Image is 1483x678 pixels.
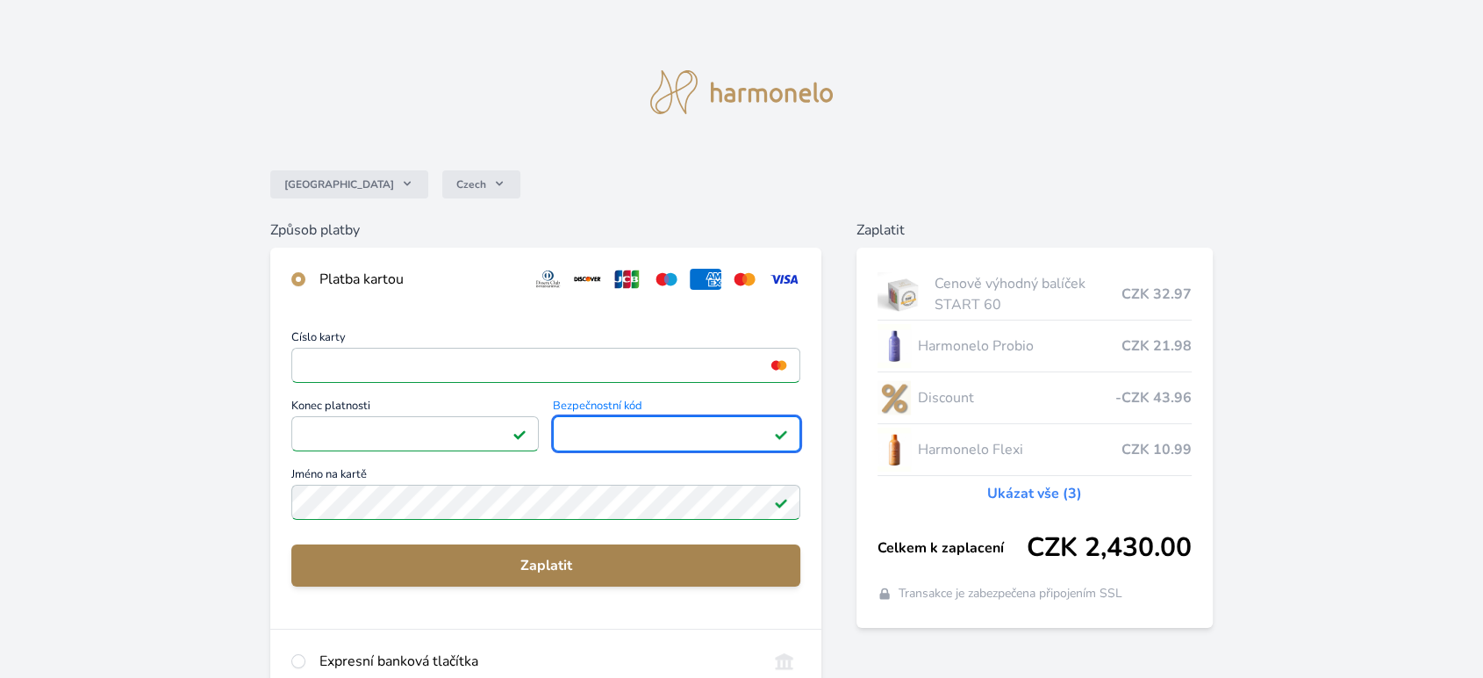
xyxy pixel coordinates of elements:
span: -CZK 43.96 [1115,387,1192,408]
img: maestro.svg [650,269,683,290]
a: Ukázat vše (3) [987,483,1082,504]
img: amex.svg [690,269,722,290]
img: Platné pole [512,427,527,441]
span: Zaplatit [305,555,786,576]
iframe: Iframe pro datum vypršení platnosti [299,422,531,446]
img: CLEAN_FLEXI_se_stinem_x-hi_(1)-lo.jpg [878,428,911,472]
iframe: Iframe pro číslo karty [299,353,792,378]
div: Platba kartou [319,269,518,290]
span: Bezpečnostní kód [553,400,800,416]
img: jcb.svg [611,269,643,290]
span: Discount [918,387,1114,408]
img: diners.svg [532,269,564,290]
span: Číslo karty [291,332,800,348]
img: mc.svg [728,269,761,290]
img: discover.svg [571,269,604,290]
img: discount-lo.png [878,376,911,420]
span: Transakce je zabezpečena připojením SSL [899,585,1122,602]
img: CLEAN_PROBIO_se_stinem_x-lo.jpg [878,324,911,368]
h6: Zaplatit [856,220,1212,241]
span: Harmonelo Flexi [918,439,1121,460]
button: [GEOGRAPHIC_DATA] [270,170,428,198]
span: CZK 21.98 [1121,335,1192,357]
span: Czech [456,177,486,191]
span: Konec platnosti [291,400,539,416]
span: CZK 2,430.00 [1027,532,1192,564]
span: Celkem k zaplacení [878,537,1026,559]
iframe: Iframe pro bezpečnostní kód [561,422,792,446]
button: Czech [442,170,520,198]
span: Harmonelo Probio [918,335,1121,357]
input: Jméno na kartěPlatné pole [291,485,800,520]
img: Platné pole [774,427,788,441]
span: CZK 32.97 [1121,284,1192,305]
button: Zaplatit [291,545,800,587]
span: Cenově výhodný balíček START 60 [935,273,1121,315]
img: start.jpg [878,272,928,316]
img: mc [767,357,791,373]
span: CZK 10.99 [1121,439,1192,460]
h6: Způsob platby [270,220,821,241]
img: Platné pole [774,495,788,509]
span: Jméno na kartě [291,469,800,485]
img: visa.svg [768,269,800,290]
img: logo.svg [650,70,833,114]
div: Expresní banková tlačítka [319,651,754,672]
span: [GEOGRAPHIC_DATA] [284,177,394,191]
img: onlineBanking_CZ.svg [768,651,800,672]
